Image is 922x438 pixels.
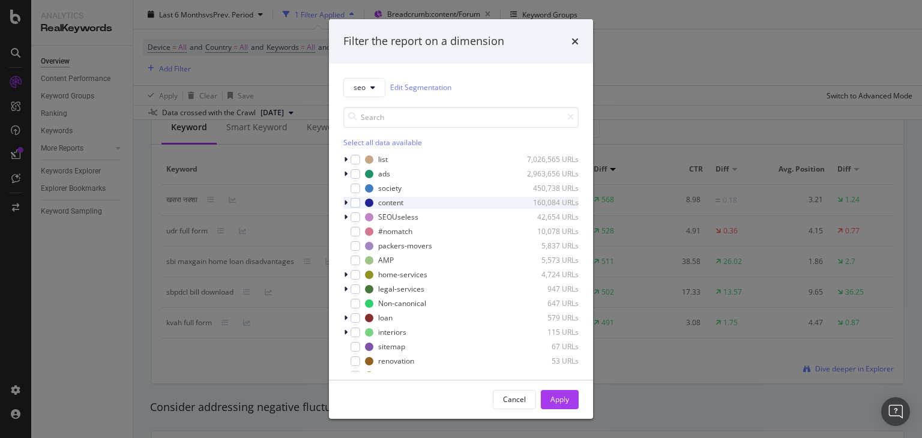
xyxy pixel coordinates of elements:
[343,107,579,128] input: Search
[378,154,388,164] div: list
[378,341,405,352] div: sitemap
[378,212,418,222] div: SEOUseless
[520,241,579,251] div: 5,837 URLs
[881,397,910,426] div: Open Intercom Messenger
[571,34,579,49] div: times
[550,394,569,404] div: Apply
[520,313,579,323] div: 579 URLs
[541,390,579,409] button: Apply
[378,241,432,251] div: packers-movers
[520,255,579,265] div: 5,573 URLs
[378,226,412,236] div: #nomatch
[503,394,526,404] div: Cancel
[378,298,426,308] div: Non-canonical
[520,341,579,352] div: 67 URLs
[520,370,579,380] div: 44 URLs
[378,169,390,179] div: ads
[390,81,451,94] a: Edit Segmentation
[378,356,414,366] div: renovation
[329,19,593,419] div: modal
[378,197,403,208] div: content
[520,169,579,179] div: 2,963,656 URLs
[378,255,394,265] div: AMP
[378,370,397,380] div: home
[493,390,536,409] button: Cancel
[520,226,579,236] div: 10,078 URLs
[520,212,579,222] div: 42,654 URLs
[378,284,424,294] div: legal-services
[520,269,579,280] div: 4,724 URLs
[343,34,504,49] div: Filter the report on a dimension
[520,327,579,337] div: 115 URLs
[378,313,393,323] div: loan
[378,327,406,337] div: interiors
[520,298,579,308] div: 647 URLs
[378,269,427,280] div: home-services
[520,154,579,164] div: 7,026,565 URLs
[354,82,366,92] span: seo
[520,284,579,294] div: 947 URLs
[378,183,402,193] div: society
[343,137,579,148] div: Select all data available
[520,183,579,193] div: 450,738 URLs
[343,78,385,97] button: seo
[520,356,579,366] div: 53 URLs
[520,197,579,208] div: 160,084 URLs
